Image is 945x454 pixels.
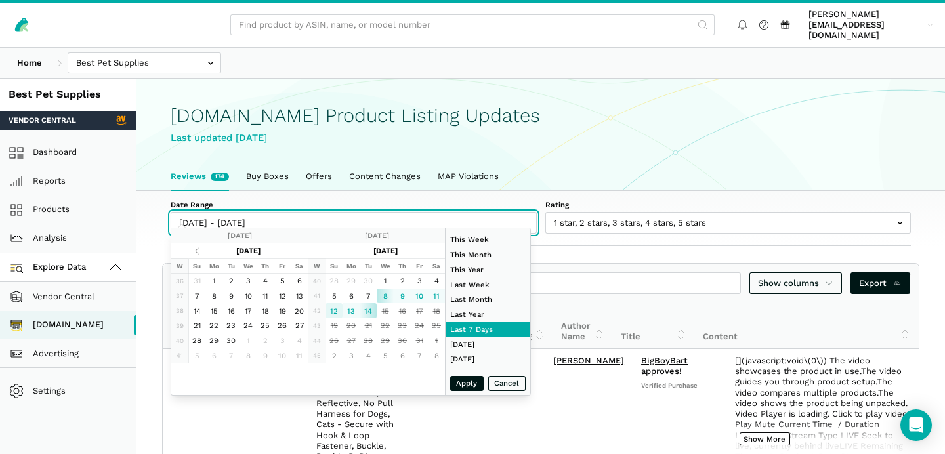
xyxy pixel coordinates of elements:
td: 20 [291,303,308,318]
a: BigBoyBart approves! [641,356,688,376]
td: 29 [205,333,222,348]
td: 14 [360,303,377,318]
th: W [308,258,325,274]
td: 6 [394,348,411,363]
th: Th [257,258,274,274]
td: 28 [325,274,343,289]
td: 22 [377,318,394,333]
td: 16 [222,303,240,318]
th: Su [188,258,205,274]
a: [PERSON_NAME] [553,356,624,365]
th: Fr [274,258,291,274]
td: 29 [343,274,360,289]
li: Last Month [446,292,530,307]
button: Show More [740,432,790,445]
td: 18 [428,303,445,318]
li: Last 7 Days [446,322,530,337]
td: 30 [360,274,377,289]
td: 10 [274,348,291,363]
a: Buy Boxes [238,163,297,190]
td: 31 [188,274,205,289]
li: [DATE] [446,352,530,367]
td: 20 [343,318,360,333]
div: [](javascript:void\(0\)) The video showcases the product in use.The video guides you through prod... [735,356,910,454]
td: 9 [394,289,411,304]
li: Last Week [446,277,530,292]
td: 42 [308,303,325,318]
td: 4 [360,348,377,363]
td: 37 [171,289,188,304]
td: 5 [188,348,205,363]
td: 26 [325,333,343,348]
td: 5 [274,274,291,289]
td: 4 [257,274,274,289]
td: 41 [308,289,325,304]
td: 23 [394,318,411,333]
td: 3 [411,274,428,289]
th: Mo [205,258,222,274]
td: 9 [257,348,274,363]
th: We [377,258,394,274]
label: Date Range [171,199,537,210]
td: 27 [291,318,308,333]
td: 18 [257,303,274,318]
span: Export [859,277,902,290]
td: 30 [222,333,240,348]
td: 11 [291,348,308,363]
td: 23 [222,318,240,333]
input: Find product by ASIN, name, or model number [230,14,715,36]
span: Vendor Central [9,115,76,125]
td: 2 [222,274,240,289]
label: Rating [545,199,912,210]
input: 1 star, 2 stars, 3 stars, 4 stars, 5 stars [545,212,912,234]
td: 25 [428,318,445,333]
th: Author Name: activate to sort column ascending [553,314,612,349]
li: This Year [446,262,530,278]
td: 39 [171,318,188,333]
td: 36 [171,274,188,289]
td: 45 [308,348,325,363]
td: 38 [171,303,188,318]
td: 40 [171,333,188,348]
a: Offers [297,163,341,190]
th: Su [325,258,343,274]
td: 24 [240,318,257,333]
td: 11 [428,289,445,304]
th: Title: activate to sort column ascending [612,314,694,349]
th: Th [394,258,411,274]
div: Last updated [DATE] [171,131,911,146]
td: 17 [411,303,428,318]
td: 7 [188,289,205,304]
th: Tu [360,258,377,274]
h1: [DOMAIN_NAME] Product Listing Updates [171,105,911,127]
th: W [171,258,188,274]
a: MAP Violations [429,163,507,190]
th: We [240,258,257,274]
td: 10 [411,289,428,304]
a: Export [850,272,910,294]
a: Show columns [749,272,843,294]
li: This Month [446,247,530,262]
td: 1 [377,274,394,289]
td: 9 [222,289,240,304]
td: 26 [274,318,291,333]
td: 1 [240,333,257,348]
th: Content: activate to sort column ascending [694,314,919,349]
td: 4 [428,274,445,289]
td: 15 [205,303,222,318]
td: 28 [188,333,205,348]
td: 43 [308,318,325,333]
a: [PERSON_NAME][EMAIL_ADDRESS][DOMAIN_NAME] [805,7,937,43]
td: 6 [343,289,360,304]
a: Content Changes [341,163,429,190]
th: Sa [291,258,308,274]
div: Showing 1 to 10 of 174 reviews [163,297,919,314]
th: Tu [222,258,240,274]
th: Sa [428,258,445,274]
td: 2 [325,348,343,363]
td: 3 [274,333,291,348]
a: Home [9,52,51,74]
td: 40 [308,274,325,289]
th: Date: activate to sort column ascending [163,314,231,349]
a: Reviews174 [162,163,238,190]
